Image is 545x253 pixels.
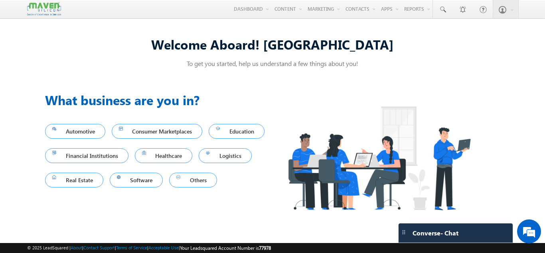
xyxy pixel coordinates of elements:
[52,150,121,161] span: Financial Institutions
[180,245,271,251] span: Your Leadsquared Account Number is
[176,175,210,185] span: Others
[45,90,272,110] h3: What business are you in?
[206,150,245,161] span: Logistics
[45,59,500,68] p: To get you started, help us understand a few things about you!
[119,126,195,137] span: Consumer Marketplaces
[216,126,257,137] span: Education
[27,244,271,252] span: © 2025 LeadSquared | | | | |
[52,175,96,185] span: Real Estate
[142,150,186,161] span: Healthcare
[148,245,179,250] a: Acceptable Use
[117,175,156,185] span: Software
[52,126,98,137] span: Automotive
[272,90,486,226] img: Industry.png
[83,245,115,250] a: Contact Support
[71,245,82,250] a: About
[413,229,458,237] span: Converse - Chat
[116,245,147,250] a: Terms of Service
[27,2,61,16] img: Custom Logo
[259,245,271,251] span: 77978
[401,229,407,235] img: carter-drag
[45,36,500,53] div: Welcome Aboard! [GEOGRAPHIC_DATA]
